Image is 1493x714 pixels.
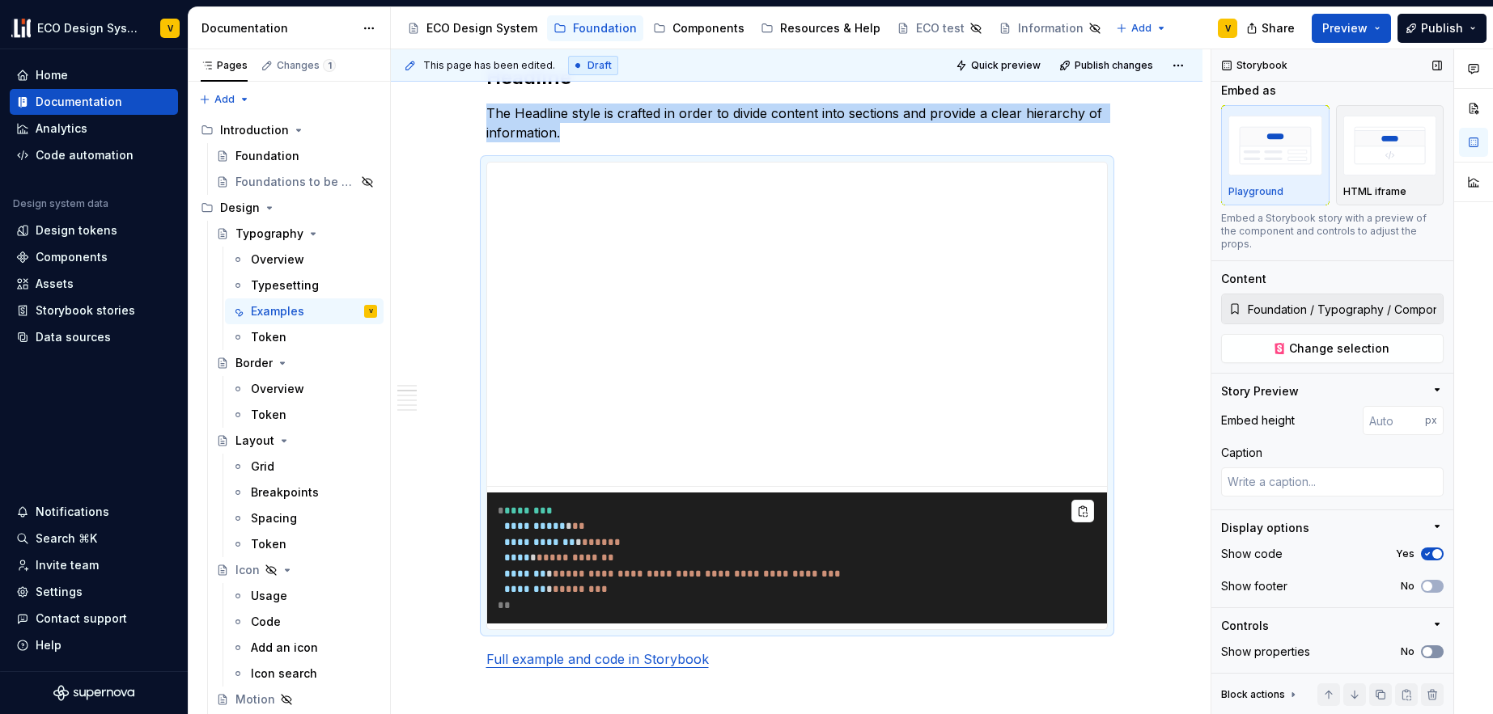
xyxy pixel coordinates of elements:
a: Home [10,62,178,88]
div: Foundation [235,148,299,164]
div: Breakpoints [251,484,319,501]
a: Resources & Help [754,15,887,41]
button: Help [10,632,178,658]
a: Code automation [10,142,178,168]
span: Draft [587,59,612,72]
div: Design system data [13,197,108,210]
button: Share [1238,14,1305,43]
div: ECO Design System [37,20,141,36]
div: Assets [36,276,74,292]
input: Auto [1363,406,1425,435]
div: Show properties [1221,644,1310,660]
span: This page has been edited. [423,59,555,72]
div: Typesetting [251,277,319,294]
div: Design tokens [36,222,117,239]
a: Invite team [10,552,178,578]
div: Token [251,536,286,552]
div: Content [1221,271,1266,287]
a: Components [647,15,751,41]
a: Code [225,609,384,635]
div: Design [194,195,384,221]
a: Analytics [10,116,178,142]
div: Block actions [1221,688,1285,701]
div: Notifications [36,504,109,520]
div: Introduction [220,122,289,138]
a: Foundation [547,15,643,41]
div: ECO Design System [426,20,537,36]
button: placeholderHTML iframe [1336,105,1444,205]
div: Components [672,20,744,36]
button: Add [194,88,255,111]
a: Breakpoints [225,480,384,505]
div: Settings [36,584,83,600]
button: Publish [1398,14,1487,43]
label: No [1401,645,1415,658]
p: px [1425,414,1437,427]
button: Quick preview [951,54,1048,77]
a: Foundations to be published [210,169,384,195]
a: Settings [10,579,178,605]
span: Publish [1421,20,1463,36]
img: f0abbffb-d71d-4d32-b858-d34959bbcc23.png [11,19,31,38]
a: Typesetting [225,273,384,298]
div: Motion [235,691,275,708]
span: Change selection [1289,340,1389,357]
button: ECO Design SystemV [3,11,185,45]
button: Contact support [10,606,178,632]
div: Code [251,614,281,630]
div: Components [36,249,108,265]
div: Foundation [573,20,637,36]
div: Token [251,329,286,345]
a: Components [10,244,178,270]
img: placeholder [1343,116,1437,175]
div: ECO test [916,20,965,36]
div: Information [1018,20,1084,36]
span: Preview [1322,20,1368,36]
span: Add [214,93,235,106]
a: Border [210,350,384,376]
div: Search ⌘K [36,530,97,547]
div: Analytics [36,120,87,137]
div: Embed a Storybook story with a preview of the component and controls to adjust the props. [1221,212,1444,251]
div: Block actions [1221,683,1300,706]
a: Storybook stories [10,298,178,323]
a: Overview [225,376,384,402]
button: placeholderPlayground [1221,105,1330,205]
div: Story Preview [1221,383,1299,399]
button: Display options [1221,520,1444,536]
div: Spacing [251,510,297,526]
svg: Supernova Logo [53,685,134,701]
a: Token [225,324,384,350]
a: Token [225,531,384,557]
div: Display options [1221,520,1309,536]
p: HTML iframe [1343,185,1406,198]
div: Caption [1221,445,1262,461]
div: Show code [1221,546,1283,562]
div: Border [235,355,273,371]
button: Add [1111,17,1172,40]
div: Code automation [36,147,134,163]
p: The Headline style is crafted in order to divide content into sections and provide a clear hierar... [486,104,1108,142]
a: ECO test [890,15,989,41]
span: Publish changes [1075,59,1153,72]
a: Full example and code in Storybook [486,651,709,667]
div: Help [36,637,62,653]
button: Search ⌘K [10,526,178,551]
button: Preview [1312,14,1391,43]
button: Story Preview [1221,383,1444,399]
div: Layout [235,433,274,449]
div: V [1225,22,1231,35]
div: Usage [251,588,287,604]
a: Design tokens [10,218,178,243]
div: Typography [235,226,303,242]
div: Grid [251,458,274,475]
div: Show footer [1221,578,1287,594]
div: V [369,303,373,319]
a: Documentation [10,89,178,115]
div: Icon [235,562,260,578]
p: Playground [1228,185,1283,198]
div: Overview [251,381,304,397]
a: Overview [225,247,384,273]
span: Quick preview [971,59,1041,72]
a: ECO Design System [401,15,544,41]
